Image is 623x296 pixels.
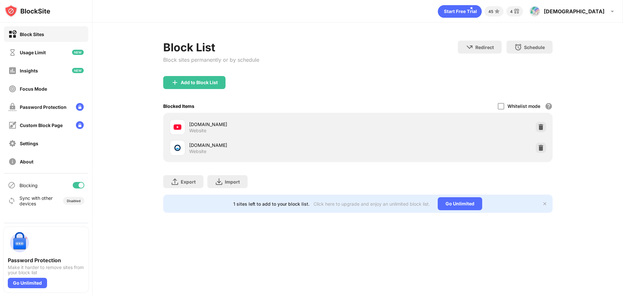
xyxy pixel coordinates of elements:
[475,45,494,50] div: Redirect
[20,159,33,164] div: About
[20,122,63,128] div: Custom Block Page
[181,80,218,85] div: Add to Block List
[8,278,47,288] div: Go Unlimited
[76,103,84,111] img: lock-menu.svg
[233,201,310,207] div: 1 sites left to add to your block list.
[8,48,17,57] img: time-usage-off.svg
[542,201,547,206] img: x-button.svg
[20,68,38,73] div: Insights
[438,197,482,210] div: Go Unlimited
[438,5,482,18] div: animation
[8,139,17,148] img: settings-off.svg
[181,179,196,185] div: Export
[189,142,358,148] div: [DOMAIN_NAME]
[20,32,44,37] div: Block Sites
[19,195,53,206] div: Sync with other devices
[8,257,84,264] div: Password Protection
[513,7,520,15] img: reward-small.svg
[225,179,240,185] div: Import
[67,199,80,203] div: Disabled
[8,103,17,111] img: password-protection-off.svg
[8,85,17,93] img: focus-off.svg
[174,123,181,131] img: favicons
[174,144,181,152] img: favicons
[8,265,84,275] div: Make it harder to remove sites from your block list
[524,45,545,50] div: Schedule
[493,7,501,15] img: points-small.svg
[20,141,38,146] div: Settings
[8,67,17,75] img: insights-off.svg
[76,121,84,129] img: lock-menu.svg
[510,9,513,14] div: 4
[19,183,38,188] div: Blocking
[189,121,358,128] div: [DOMAIN_NAME]
[8,158,17,166] img: about-off.svg
[488,9,493,14] div: 45
[8,181,16,189] img: blocking-icon.svg
[8,197,16,205] img: sync-icon.svg
[20,86,47,92] div: Focus Mode
[163,103,194,109] div: Blocked Items
[8,30,17,38] img: block-on.svg
[507,103,540,109] div: Whitelist mode
[8,121,17,129] img: customize-block-page-off.svg
[20,104,67,110] div: Password Protection
[189,148,206,154] div: Website
[5,5,50,18] img: logo-blocksite.svg
[72,50,84,55] img: new-icon.svg
[544,8,605,15] div: [DEMOGRAPHIC_DATA]
[163,57,259,63] div: Block sites permanently or by schedule
[20,50,46,55] div: Usage Limit
[313,201,430,207] div: Click here to upgrade and enjoy an unlimited block list.
[530,6,540,17] img: ACg8ocJYsDE0AzztPSwv4ZClavfELBROLE8Jw8rUGpS5mC0RSE1pjba8=s96-c
[163,41,259,54] div: Block List
[72,68,84,73] img: new-icon.svg
[8,231,31,254] img: push-password-protection.svg
[189,128,206,134] div: Website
